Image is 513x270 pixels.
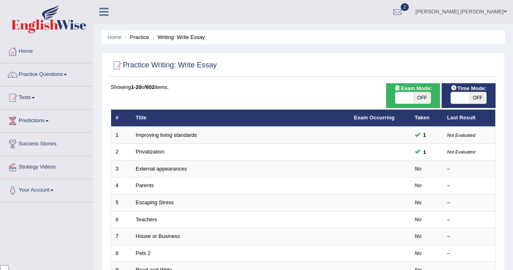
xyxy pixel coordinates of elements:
[136,250,151,256] a: Pets 2
[136,182,154,188] a: Parents
[447,233,491,240] div: –
[131,110,350,127] th: Title
[111,194,131,212] td: 5
[0,110,93,130] a: Predictions
[447,182,491,190] div: –
[420,131,429,139] span: You can still take this question
[150,33,205,41] li: Writing: Write Essay
[447,250,491,257] div: –
[111,160,131,177] td: 3
[131,84,142,90] b: 1-20
[146,84,155,90] b: 602
[448,84,490,93] span: Time Mode:
[443,110,496,127] th: Last Result
[136,166,187,172] a: External appearances
[0,63,93,84] a: Practice Questions
[410,110,443,127] th: Taken
[415,250,422,256] em: No
[136,216,157,222] a: Teachers
[111,211,131,228] td: 6
[420,148,429,156] span: You can still take this question
[136,149,165,155] a: Privatization
[111,59,217,71] h2: Practice Writing: Write Essay
[111,228,131,245] td: 7
[111,245,131,262] td: 8
[123,33,149,41] li: Practice
[469,92,487,104] span: OFF
[0,179,93,199] a: Your Account
[447,216,491,224] div: –
[111,127,131,144] td: 1
[415,233,422,239] em: No
[0,40,93,60] a: Home
[111,177,131,194] td: 4
[401,3,409,11] span: 2
[111,110,131,127] th: #
[0,133,93,153] a: Success Stories
[107,34,122,40] a: Home
[111,144,131,161] td: 2
[447,133,475,138] small: Not Evaluated
[447,165,491,173] div: –
[447,199,491,207] div: –
[136,132,197,138] a: Improving living standards
[354,114,395,121] a: Exam Occurring
[0,86,93,107] a: Tests
[447,149,475,154] small: Not Evaluated
[136,199,174,205] a: Escaping Stress
[415,166,422,172] em: No
[386,83,440,108] div: Show exams occurring in exams
[415,182,422,188] em: No
[111,83,496,91] div: Showing of items.
[415,216,422,222] em: No
[0,156,93,176] a: Strategy Videos
[415,199,422,205] em: No
[413,92,431,104] span: OFF
[136,233,180,239] a: House or Business
[391,84,435,93] span: Exam Mode:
